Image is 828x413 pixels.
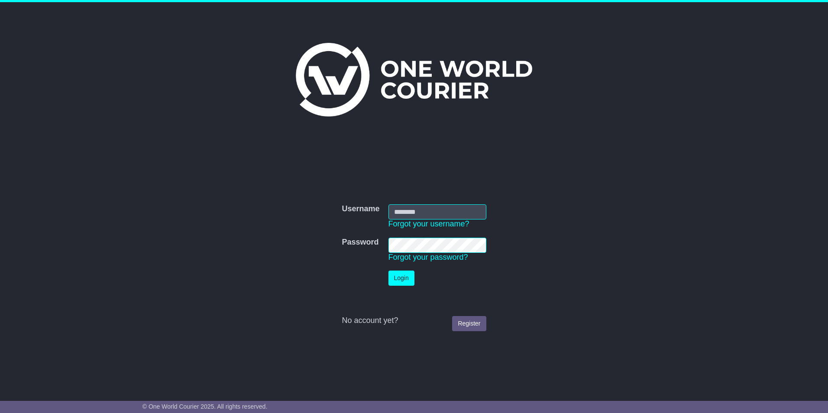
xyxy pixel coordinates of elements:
label: Password [342,238,378,247]
img: One World [296,43,532,116]
label: Username [342,204,379,214]
div: No account yet? [342,316,486,326]
a: Forgot your password? [388,253,468,261]
button: Login [388,271,414,286]
a: Forgot your username? [388,219,469,228]
a: Register [452,316,486,331]
span: © One World Courier 2025. All rights reserved. [142,403,268,410]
